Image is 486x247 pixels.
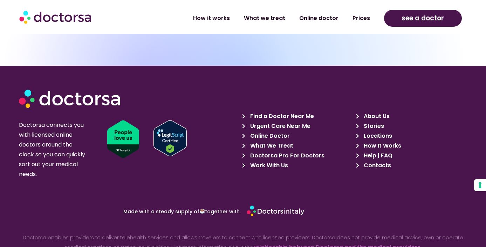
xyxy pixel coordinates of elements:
a: Urgent Care Near Me [242,121,352,131]
img: Verify Approval for www.doctorsa.com [153,120,187,156]
span: Help | FAQ [362,151,392,161]
span: How It Works [362,141,401,151]
a: About Us [356,111,466,121]
span: Work With Us [248,161,288,170]
nav: Menu [129,10,377,26]
a: Locations [356,131,466,141]
a: Verify LegitScript Approval for www.doctorsa.com [153,120,247,156]
p: Doctorsa connects you with licensed online doctors around the clock so you can quickly sort out y... [19,120,88,179]
a: Prices [345,10,377,26]
span: About Us [362,111,390,121]
span: Urgent Care Near Me [248,121,310,131]
a: How it works [186,10,237,26]
span: What We Treat [248,141,293,151]
img: ☕ [200,209,205,214]
span: see a doctor [402,13,444,24]
span: Contacts [362,161,391,170]
a: What We Treat [242,141,352,151]
a: see a doctor [384,10,462,27]
span: Locations [362,131,392,141]
span: Find a Doctor Near Me [248,111,314,121]
p: Made with a steady supply of together with [55,209,240,214]
span: Doctorsa Pro For Doctors [248,151,324,161]
a: Work With Us [242,161,352,170]
a: Find a Doctor Near Me [242,111,352,121]
span: Online Doctor [248,131,290,141]
button: Your consent preferences for tracking technologies [474,179,486,191]
a: Help | FAQ [356,151,466,161]
a: How It Works [356,141,466,151]
a: Doctorsa Pro For Doctors [242,151,352,161]
a: Online doctor [292,10,345,26]
a: Contacts [356,161,466,170]
span: Stories [362,121,384,131]
a: Stories [356,121,466,131]
a: Online Doctor [242,131,352,141]
a: What we treat [237,10,292,26]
